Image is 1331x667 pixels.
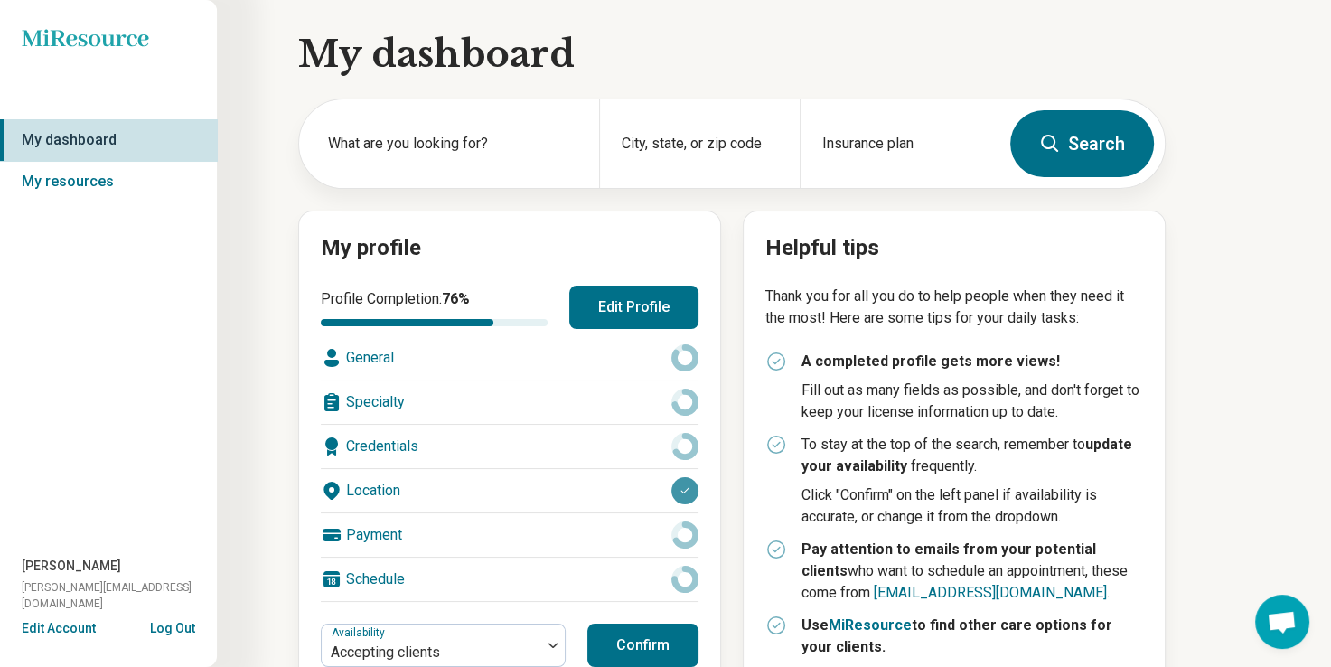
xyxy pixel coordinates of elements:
[801,352,1060,370] strong: A completed profile gets more views!
[298,29,1166,80] h1: My dashboard
[321,233,698,264] h2: My profile
[321,513,698,557] div: Payment
[22,619,96,638] button: Edit Account
[801,436,1132,474] strong: update your availability
[328,133,577,155] label: What are you looking for?
[1010,110,1154,177] button: Search
[801,380,1143,423] p: Fill out as many fields as possible, and don't forget to keep your license information up to date.
[321,425,698,468] div: Credentials
[829,616,912,634] a: MiResource
[765,233,1143,264] h2: Helpful tips
[874,584,1107,601] a: [EMAIL_ADDRESS][DOMAIN_NAME]
[801,539,1143,604] p: who want to schedule an appointment, these come from .
[321,336,698,380] div: General
[22,557,121,576] span: [PERSON_NAME]
[765,286,1143,329] p: Thank you for all you do to help people when they need it the most! Here are some tips for your d...
[801,540,1096,579] strong: Pay attention to emails from your potential clients
[321,380,698,424] div: Specialty
[332,626,389,639] label: Availability
[801,616,1112,655] strong: Use to find other care options for your clients.
[587,624,698,667] button: Confirm
[321,288,548,326] div: Profile Completion:
[569,286,698,329] button: Edit Profile
[442,290,470,307] span: 76 %
[321,469,698,512] div: Location
[1255,595,1309,649] div: Open chat
[150,619,195,634] button: Log Out
[22,579,217,612] span: [PERSON_NAME][EMAIL_ADDRESS][DOMAIN_NAME]
[801,484,1143,528] p: Click "Confirm" on the left panel if availability is accurate, or change it from the dropdown.
[321,558,698,601] div: Schedule
[801,434,1143,477] p: To stay at the top of the search, remember to frequently.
